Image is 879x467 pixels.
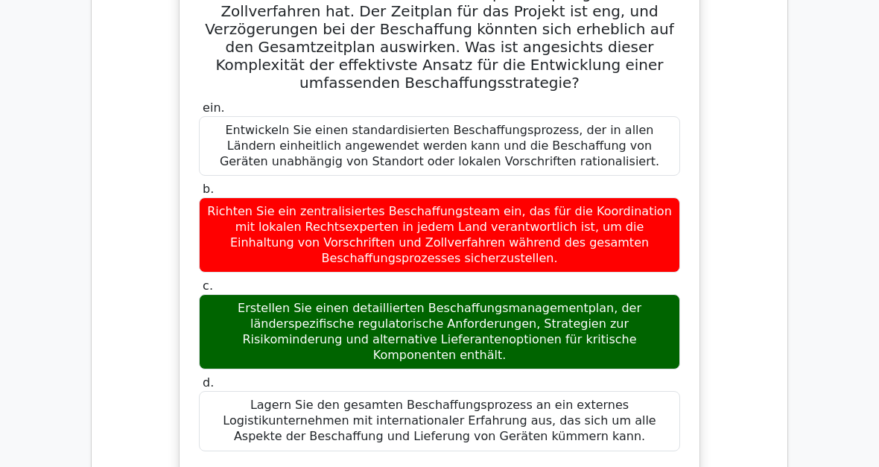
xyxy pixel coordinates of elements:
[199,391,680,451] div: Lagern Sie den gesamten Beschaffungsprozess an ein externes Logistikunternehmen mit international...
[203,182,214,196] span: b.
[203,375,214,390] span: d.
[203,279,213,293] span: c.
[199,116,680,176] div: Entwickeln Sie einen standardisierten Beschaffungsprozess, der in allen Ländern einheitlich angew...
[199,197,680,273] div: Richten Sie ein zentralisiertes Beschaffungsteam ein, das für die Koordination mit lokalen Rechts...
[203,101,225,115] span: ein.
[199,294,680,369] div: Erstellen Sie einen detaillierten Beschaffungsmanagementplan, der länderspezifische regulatorisch...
